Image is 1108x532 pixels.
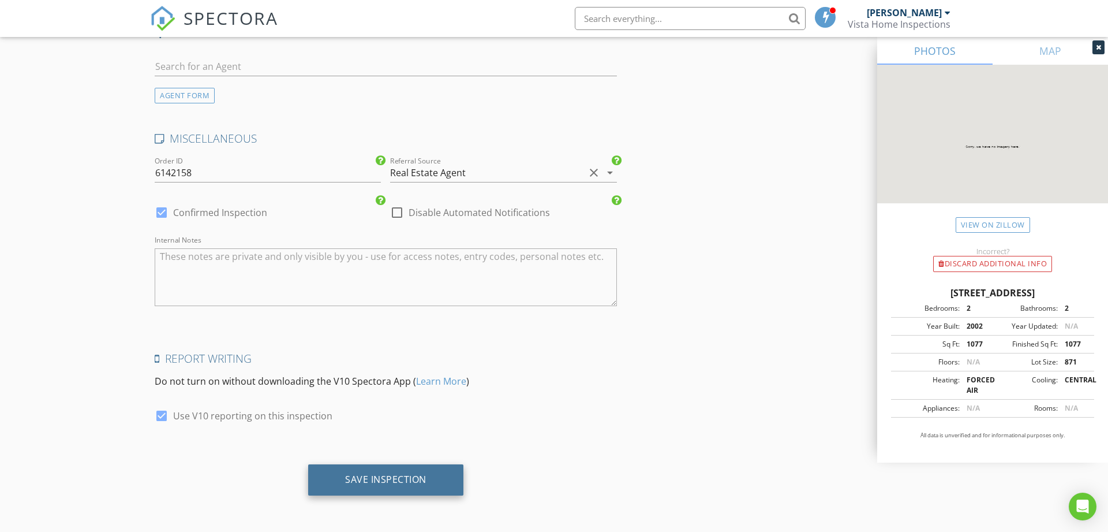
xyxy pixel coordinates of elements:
div: 2 [960,303,993,314]
span: N/A [967,357,980,367]
label: Disable Automated Notifications [409,207,550,218]
div: 2 [1058,303,1091,314]
div: Rooms: [993,403,1058,414]
div: Finished Sq Ft: [993,339,1058,349]
a: SPECTORA [150,16,278,40]
div: Cooling: [993,375,1058,396]
div: Heating: [894,375,960,396]
p: All data is unverified and for informational purposes only. [891,431,1094,440]
img: streetview [877,65,1108,231]
div: CENTRAL [1058,375,1091,396]
a: Learn More [416,375,466,388]
div: 1077 [1058,339,1091,349]
div: FORCED AIR [960,375,993,396]
p: Do not turn on without downloading the V10 Spectora App ( ) [155,374,617,388]
div: Save Inspection [345,474,426,485]
textarea: Internal Notes [155,248,617,306]
div: Year Built: [894,321,960,332]
div: Floors: [894,357,960,367]
div: Bedrooms: [894,303,960,314]
div: Open Intercom Messenger [1069,493,1096,520]
div: Year Updated: [993,321,1058,332]
div: [PERSON_NAME] [867,7,942,18]
h4: Report Writing [155,351,617,366]
label: Confirmed Inspection [173,207,267,218]
a: View on Zillow [956,217,1030,233]
div: Bathrooms: [993,303,1058,314]
i: clear [587,166,601,180]
a: PHOTOS [877,37,993,65]
span: N/A [1065,403,1078,413]
div: Real Estate Agent [390,168,466,178]
div: Appliances: [894,403,960,414]
h4: MISCELLANEOUS [155,131,617,146]
div: Vista Home Inspections [848,18,950,30]
div: Incorrect? [877,247,1108,256]
a: MAP [993,37,1108,65]
span: N/A [1065,321,1078,331]
span: SPECTORA [184,6,278,30]
div: 2002 [960,321,993,332]
div: Lot Size: [993,357,1058,367]
div: 1077 [960,339,993,349]
span: N/A [967,403,980,413]
div: AGENT FORM [155,88,215,103]
label: Use V10 reporting on this inspection [173,410,332,422]
div: Sq Ft: [894,339,960,349]
i: arrow_drop_down [603,166,617,180]
input: Search for an Agent [155,57,617,76]
img: The Best Home Inspection Software - Spectora [150,6,175,31]
input: Search everything... [575,7,806,30]
div: Discard Additional info [933,256,1052,272]
div: [STREET_ADDRESS] [891,286,1094,300]
div: 871 [1058,357,1091,367]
